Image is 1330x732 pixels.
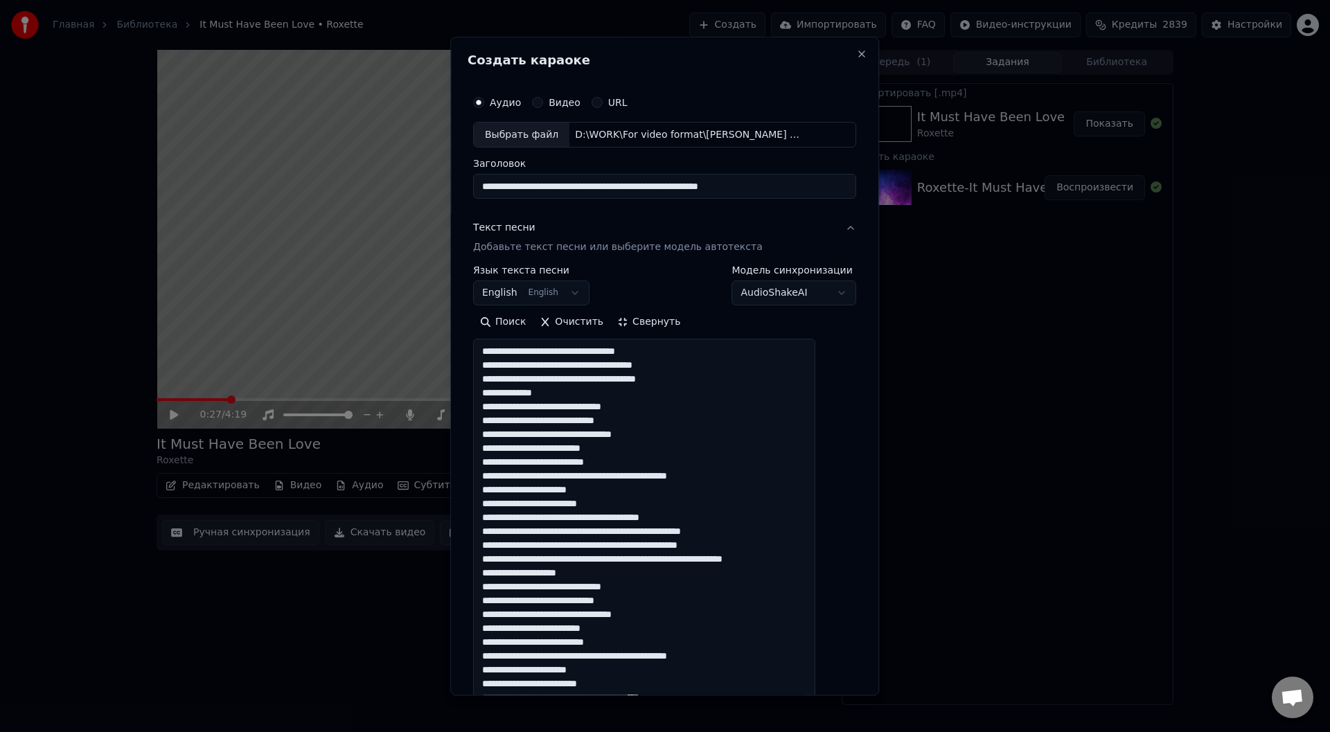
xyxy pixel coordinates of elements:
button: Поиск [473,312,533,334]
label: URL [608,98,628,107]
button: Свернуть [610,312,687,334]
label: Заголовок [473,159,856,169]
button: Очистить [533,312,611,334]
button: Текст песниДобавьте текст песни или выберите модель автотекста [473,211,856,266]
div: D:\WORK\For video format\[PERSON_NAME] Spanish Eyes\[PERSON_NAME] - Spanish Eyes (Vocals) ([PERSO... [569,128,805,142]
p: Добавьте текст песни или выберите модель автотекста [473,241,763,255]
label: Модель синхронизации [732,266,857,276]
label: Видео [549,98,580,107]
div: Текст песни [473,222,535,235]
label: Язык текста песни [473,266,589,276]
div: Выбрать файл [474,123,569,148]
label: Аудио [490,98,521,107]
h2: Создать караоке [468,54,862,66]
